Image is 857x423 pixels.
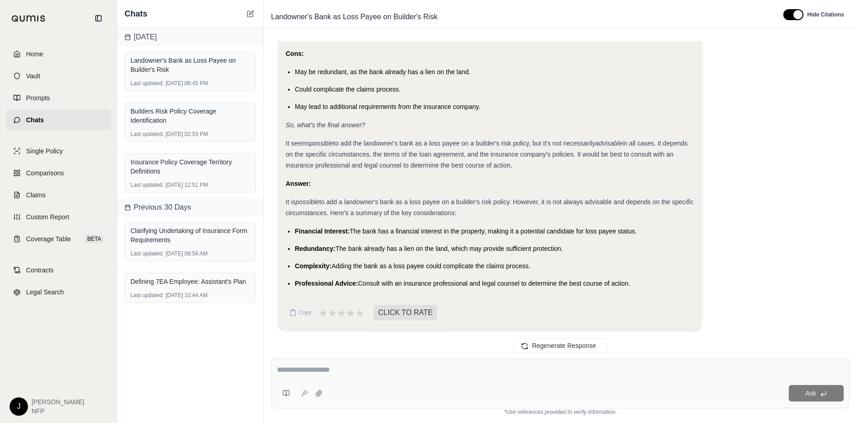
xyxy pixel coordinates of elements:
[26,287,64,297] span: Legal Search
[6,260,111,280] a: Contracts
[336,245,563,252] span: The bank already has a lien on the land, which may provide sufficient protection.
[26,49,43,59] span: Home
[6,110,111,130] a: Chats
[130,292,164,299] span: Last updated:
[10,397,28,416] div: J
[26,115,44,125] span: Chats
[26,212,69,222] span: Custom Report
[117,28,263,46] div: [DATE]
[267,10,772,24] div: Edit Title
[350,228,637,235] span: The bank has a financial interest in the property, making it a potential candidate for loss payee...
[130,80,164,87] span: Last updated:
[32,407,84,416] span: NFP
[26,146,63,156] span: Single Policy
[295,228,350,235] span: Financial Interest:
[130,250,164,257] span: Last updated:
[130,107,250,125] div: Builders Risk Policy Coverage Identification
[532,342,596,349] span: Regenerate Response
[331,262,530,270] span: Adding the bank as a loss payee could complicate the claims process.
[286,198,296,206] span: It is
[6,229,111,249] a: Coverage TableBETA
[130,80,250,87] div: [DATE] 06:45 PM
[130,56,250,74] div: Landowner's Bank as Loss Payee on Builder's Risk
[6,66,111,86] a: Vault
[6,185,111,205] a: Claims
[26,190,46,200] span: Claims
[286,140,310,147] span: It seems
[286,304,315,322] button: Copy
[245,8,256,19] button: New Chat
[298,309,311,316] span: Copy
[295,86,401,93] span: Could complicate the claims process.
[32,397,84,407] span: [PERSON_NAME]
[130,250,250,257] div: [DATE] 08:58 AM
[130,226,250,244] div: Clarifying Undertaking of Insurance Form Requirements
[11,15,46,22] img: Qumis Logo
[310,140,333,147] em: possible
[130,292,250,299] div: [DATE] 10:44 AM
[6,282,111,302] a: Legal Search
[295,68,471,76] span: May be redundant, as the bank already has a lien on the land.
[286,50,304,57] strong: Cons:
[513,338,607,353] button: Regenerate Response
[26,168,64,178] span: Comparisons
[6,207,111,227] a: Custom Report
[358,280,630,287] span: Consult with an insurance professional and legal counsel to determine the best course of action.
[26,93,50,103] span: Prompts
[286,121,365,129] em: So, what's the final answer?
[130,181,164,189] span: Last updated:
[6,163,111,183] a: Comparisons
[6,88,111,108] a: Prompts
[130,130,250,138] div: [DATE] 02:53 PM
[286,198,694,217] span: to add a landowner's bank as a loss payee on a builder's risk policy. However, it is not always a...
[296,198,319,206] em: possible
[295,262,331,270] span: Complexity:
[295,103,480,110] span: May lead to additional requirements from the insurance company.
[805,390,816,397] span: Ask
[91,11,106,26] button: Collapse sidebar
[85,234,104,244] span: BETA
[789,385,844,401] button: Ask
[807,11,844,18] span: Hide Citations
[130,277,250,286] div: Defining 7EA Employee: Assistant's Plan
[286,140,688,169] span: in all cases. It depends on the specific circumstances, the terms of the loan agreement, and the ...
[286,180,311,187] strong: Answer:
[6,141,111,161] a: Single Policy
[374,305,437,320] span: CLICK TO RATE
[125,7,147,20] span: Chats
[130,130,164,138] span: Last updated:
[595,140,622,147] em: advisable
[26,71,40,81] span: Vault
[295,245,336,252] span: Redundancy:
[271,408,850,416] div: *Use references provided to verify information.
[117,198,263,217] div: Previous 30 Days
[295,280,358,287] span: Professional Advice:
[267,10,441,24] span: Landowner's Bank as Loss Payee on Builder's Risk
[130,181,250,189] div: [DATE] 12:51 PM
[130,157,250,176] div: Insurance Policy Coverage Territory Definitions
[26,234,71,244] span: Coverage Table
[333,140,595,147] span: to add the landowner's bank as a loss payee on a builder's risk policy, but it's not necessarily
[6,44,111,64] a: Home
[26,266,54,275] span: Contracts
